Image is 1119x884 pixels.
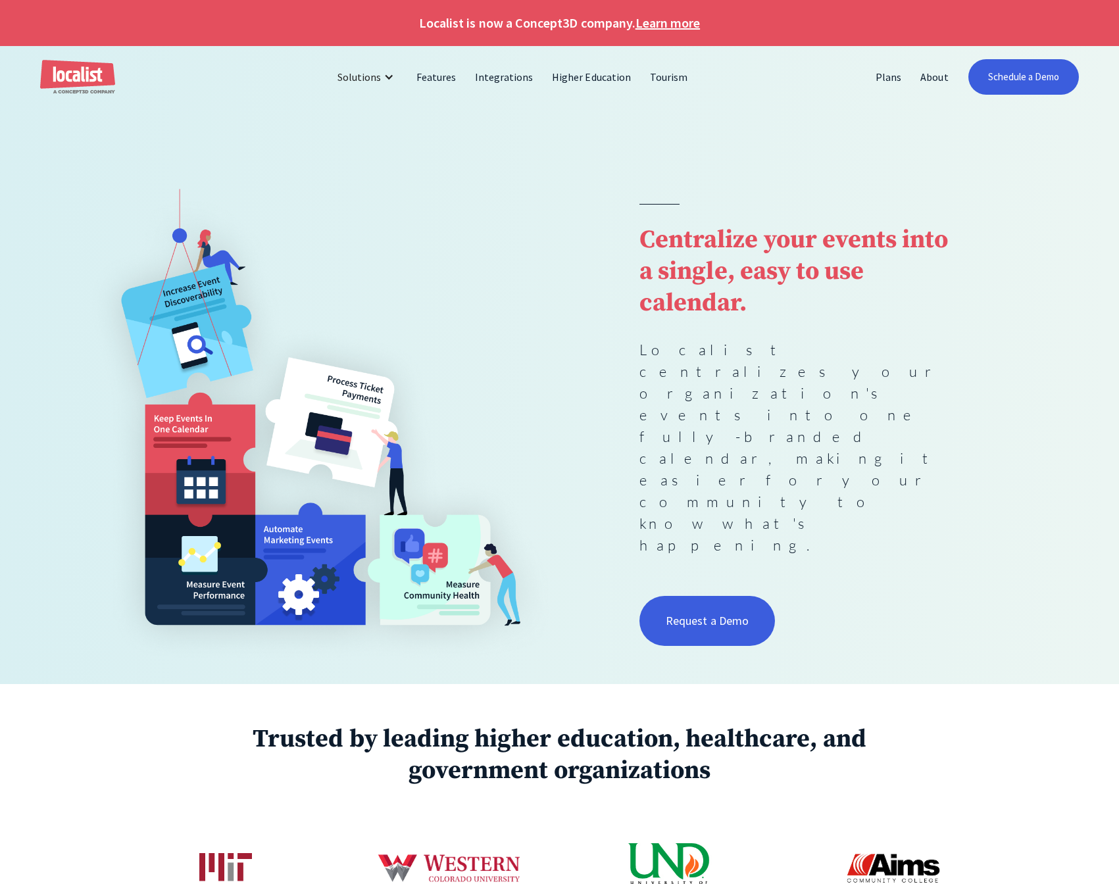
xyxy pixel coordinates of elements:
a: Integrations [466,61,543,93]
a: home [40,60,115,95]
a: Features [407,61,466,93]
img: Massachusetts Institute of Technology logo [199,853,252,883]
a: Learn more [635,13,700,33]
div: Solutions [328,61,407,93]
p: Localist centralizes your organization's events into one fully-branded calendar, making it easier... [639,339,959,556]
strong: Centralize your events into a single, easy to use calendar. [639,224,948,319]
a: About [911,61,958,93]
a: Plans [866,61,911,93]
a: Higher Education [543,61,641,93]
a: Request a Demo [639,596,775,646]
a: Schedule a Demo [968,59,1080,95]
div: Solutions [337,69,381,85]
a: Tourism [641,61,697,93]
strong: Trusted by leading higher education, healthcare, and government organizations [253,724,866,787]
